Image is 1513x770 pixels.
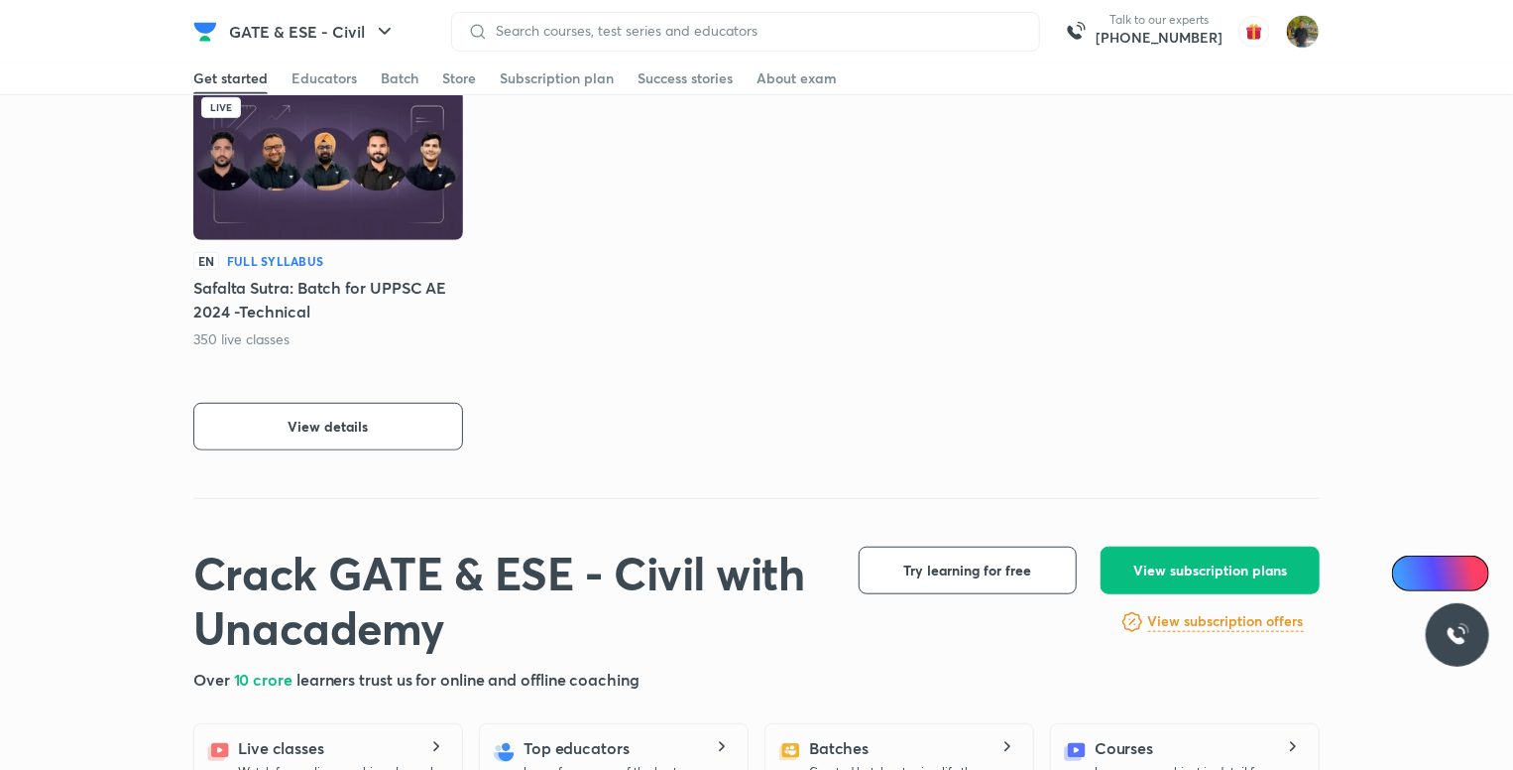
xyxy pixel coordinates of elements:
[1101,547,1320,594] button: View subscription plans
[638,63,733,94] a: Success stories
[289,417,369,437] span: View details
[234,669,296,690] span: 10 crore
[193,669,234,690] span: Over
[500,68,614,88] div: Subscription plan
[1133,561,1287,580] span: View subscription plans
[381,63,418,94] a: Batch
[1446,623,1469,647] img: ttu
[1238,16,1270,48] img: avatar
[1096,28,1222,48] a: [PHONE_NUMBER]
[381,68,418,88] div: Batch
[524,736,630,760] h5: Top educators
[442,68,476,88] div: Store
[193,403,463,450] button: View details
[638,68,733,88] div: Success stories
[1096,12,1222,28] p: Talk to our experts
[500,63,614,94] a: Subscription plan
[1425,566,1477,581] span: Ai Doubts
[193,547,827,656] h1: Crack GATE & ESE - Civil with Unacademy
[756,63,837,94] a: About exam
[193,68,268,88] div: Get started
[488,23,1023,39] input: Search courses, test series and educators
[1286,15,1320,49] img: shubham rawat
[1095,736,1153,760] h5: Courses
[756,68,837,88] div: About exam
[201,97,241,118] div: Live
[227,252,323,270] h6: Full Syllabus
[296,669,640,690] span: learners trust us for online and offline coaching
[904,561,1032,580] span: Try learning for free
[193,329,291,349] p: 350 live classes
[193,252,219,270] p: EN
[1392,556,1489,591] a: Ai Doubts
[1148,610,1304,634] a: View subscription offers
[238,736,324,760] h5: Live classes
[217,12,408,52] button: GATE & ESE - Civil
[1404,566,1420,581] img: Icon
[809,736,869,760] h5: Batches
[193,89,463,240] img: Batch Thumbnail
[1056,12,1096,52] img: call-us
[193,20,217,44] img: Company Logo
[193,63,268,94] a: Get started
[291,63,357,94] a: Educators
[193,276,463,323] h5: Safalta Sutra: Batch for UPPSC AE 2024 -Technical
[442,63,476,94] a: Store
[859,547,1077,594] button: Try learning for free
[1148,611,1304,632] h6: View subscription offers
[291,68,357,88] div: Educators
